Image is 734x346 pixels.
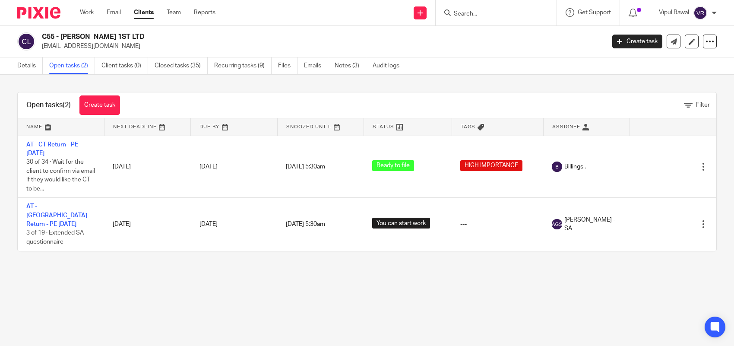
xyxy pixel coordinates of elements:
[278,57,297,74] a: Files
[659,8,689,17] p: Vipul Rawal
[335,57,366,74] a: Notes (3)
[372,218,430,229] span: You can start work
[17,32,35,51] img: svg%3E
[286,221,325,227] span: [DATE] 5:30am
[214,57,272,74] a: Recurring tasks (9)
[461,124,475,129] span: Tags
[26,101,71,110] h1: Open tasks
[372,160,414,171] span: Ready to file
[26,142,78,156] a: AT - CT Return - PE [DATE]
[107,8,121,17] a: Email
[286,124,332,129] span: Snoozed Until
[79,95,120,115] a: Create task
[80,8,94,17] a: Work
[26,203,87,227] a: AT - [GEOGRAPHIC_DATA] Return - PE [DATE]
[199,164,218,170] span: [DATE]
[696,102,710,108] span: Filter
[155,57,208,74] a: Closed tasks (35)
[194,8,215,17] a: Reports
[552,219,562,229] img: svg%3E
[453,10,531,18] input: Search
[104,136,190,198] td: [DATE]
[612,35,662,48] a: Create task
[42,42,599,51] p: [EMAIL_ADDRESS][DOMAIN_NAME]
[134,8,154,17] a: Clients
[578,10,611,16] span: Get Support
[17,7,60,19] img: Pixie
[373,124,394,129] span: Status
[101,57,148,74] a: Client tasks (0)
[49,57,95,74] a: Open tasks (2)
[17,57,43,74] a: Details
[26,230,84,245] span: 3 of 19 · Extended SA questionnaire
[167,8,181,17] a: Team
[693,6,707,20] img: svg%3E
[286,164,325,170] span: [DATE] 5:30am
[373,57,406,74] a: Audit logs
[304,57,328,74] a: Emails
[42,32,488,41] h2: C55 - [PERSON_NAME] 1ST LTD
[199,221,218,227] span: [DATE]
[552,162,562,172] img: svg%3E
[564,162,586,171] span: Billings .
[26,159,95,192] span: 30 of 34 · Wait for the client to confirm via email if they would like the CT to be...
[460,160,522,171] span: HIGH IMPORTANCE
[460,220,535,229] div: ---
[104,198,190,251] td: [DATE]
[564,216,621,233] span: [PERSON_NAME] - SA
[63,102,71,108] span: (2)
